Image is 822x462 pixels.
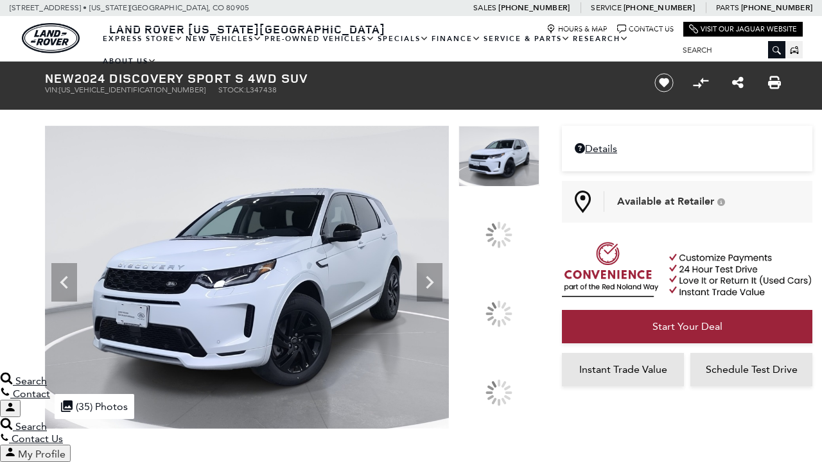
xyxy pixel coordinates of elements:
[13,388,50,400] span: Contact
[10,3,249,12] a: [STREET_ADDRESS] • [US_STATE][GEOGRAPHIC_DATA], CO 80905
[22,23,80,53] img: Land Rover
[617,24,674,34] a: Contact Us
[562,353,684,386] a: Instant Trade Value
[689,24,797,34] a: Visit Our Jaguar Website
[498,3,570,13] a: [PHONE_NUMBER]
[246,85,277,94] span: L347438
[617,194,714,209] span: Available at Retailer
[473,3,496,12] span: Sales
[101,28,673,73] nav: Main Navigation
[430,28,482,50] a: Finance
[15,420,47,432] span: Search
[768,75,781,90] a: Print this New 2024 Discovery Sport S 4WD SUV
[376,28,430,50] a: Specials
[706,363,798,375] span: Schedule Test Drive
[45,71,633,85] h1: 2024 Discovery Sport S 4WD SUV
[575,142,800,155] a: Details
[591,3,621,12] span: Service
[690,353,812,386] a: Schedule Test Drive
[547,24,608,34] a: Hours & Map
[459,126,539,187] img: New 2024 Fuji White Land Rover S image 1
[263,28,376,50] a: Pre-Owned Vehicles
[109,21,385,37] span: Land Rover [US_STATE][GEOGRAPHIC_DATA]
[45,85,59,94] span: VIN:
[101,50,158,73] a: About Us
[579,363,667,375] span: Instant Trade Value
[652,320,722,332] span: Start Your Deal
[741,3,812,13] a: [PHONE_NUMBER]
[673,42,785,58] input: Search
[482,28,572,50] a: Service & Parts
[59,85,205,94] span: [US_VEHICLE_IDENTIFICATION_NUMBER]
[12,432,63,445] span: Contact Us
[101,28,184,50] a: EXPRESS STORE
[716,3,739,12] span: Parts
[18,448,66,460] span: My Profile
[101,21,393,37] a: Land Rover [US_STATE][GEOGRAPHIC_DATA]
[22,23,80,53] a: land-rover
[45,69,74,87] strong: New
[572,28,630,50] a: Research
[575,191,591,213] img: Map Pin Icon
[184,28,263,50] a: New Vehicles
[218,85,246,94] span: Stock:
[624,3,695,13] a: [PHONE_NUMBER]
[650,73,678,93] button: Save vehicle
[691,73,710,92] button: Compare vehicle
[562,310,812,343] a: Start Your Deal
[45,126,449,429] img: New 2024 Fuji White Land Rover S image 1
[717,198,725,206] div: Vehicle is in stock and ready for immediate delivery. Due to demand, availability is subject to c...
[732,75,744,90] a: Share this New 2024 Discovery Sport S 4WD SUV
[15,375,47,387] span: Search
